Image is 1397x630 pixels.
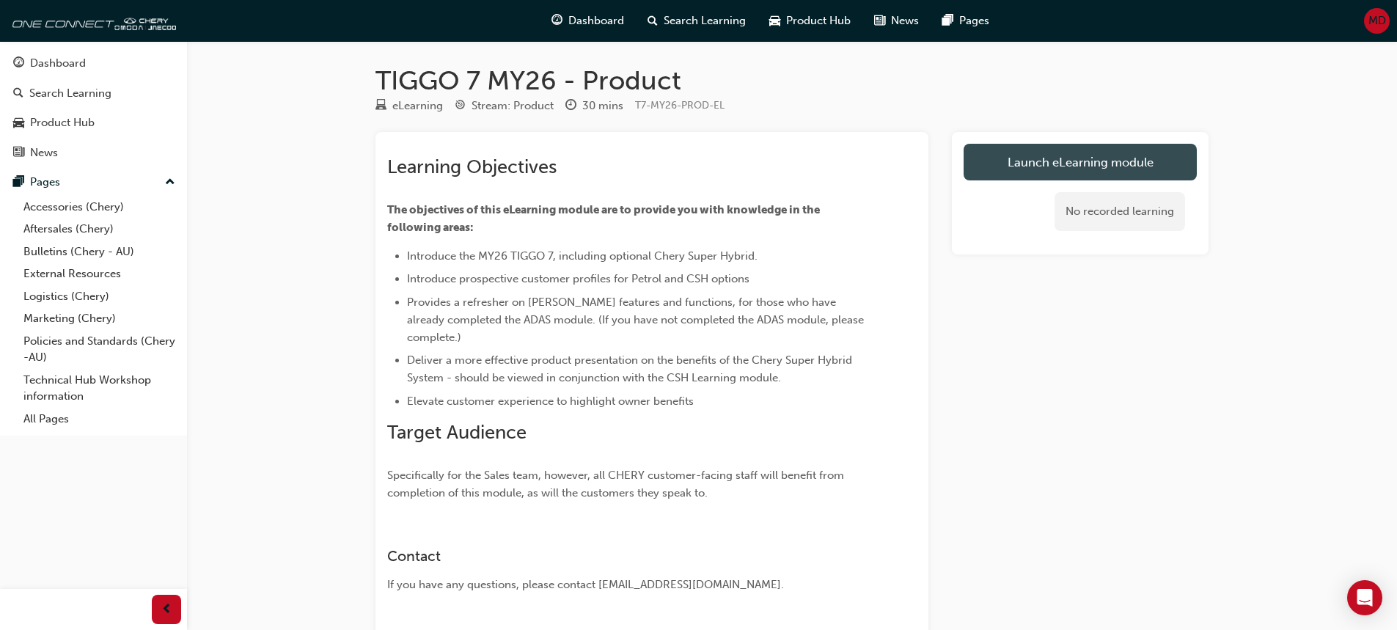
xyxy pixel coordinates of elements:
[407,296,867,344] span: Provides a refresher on [PERSON_NAME] features and functions, for those who have already complete...
[455,97,554,115] div: Stream
[862,6,931,36] a: news-iconNews
[387,576,864,593] div: If you have any questions, please contact [EMAIL_ADDRESS][DOMAIN_NAME].
[29,85,111,102] div: Search Learning
[407,272,749,285] span: Introduce prospective customer profiles for Petrol and CSH options
[18,369,181,408] a: Technical Hub Workshop information
[551,12,562,30] span: guage-icon
[1368,12,1386,29] span: MD
[1364,8,1390,34] button: MD
[6,169,181,196] button: Pages
[565,97,623,115] div: Duration
[786,12,851,29] span: Product Hub
[387,203,822,234] span: The objectives of this eLearning module are to provide you with knowledge in the following areas:
[6,139,181,166] a: News
[931,6,1001,36] a: pages-iconPages
[636,6,758,36] a: search-iconSearch Learning
[6,109,181,136] a: Product Hub
[407,395,694,408] span: Elevate customer experience to highlight owner benefits
[13,117,24,130] span: car-icon
[18,218,181,241] a: Aftersales (Chery)
[964,144,1197,180] a: Launch eLearning module
[13,147,24,160] span: news-icon
[387,421,527,444] span: Target Audience
[30,55,86,72] div: Dashboard
[874,12,885,30] span: news-icon
[392,98,443,114] div: eLearning
[387,548,864,565] h3: Contact
[565,100,576,113] span: clock-icon
[375,65,1209,97] h1: TIGGO 7 MY26 - Product
[165,173,175,192] span: up-icon
[18,330,181,369] a: Policies and Standards (Chery -AU)
[568,12,624,29] span: Dashboard
[1055,192,1185,231] div: No recorded learning
[30,144,58,161] div: News
[648,12,658,30] span: search-icon
[161,601,172,619] span: prev-icon
[18,196,181,219] a: Accessories (Chery)
[13,176,24,189] span: pages-icon
[18,263,181,285] a: External Resources
[758,6,862,36] a: car-iconProduct Hub
[540,6,636,36] a: guage-iconDashboard
[455,100,466,113] span: target-icon
[387,155,557,178] span: Learning Objectives
[959,12,989,29] span: Pages
[6,50,181,77] a: Dashboard
[1347,580,1382,615] div: Open Intercom Messenger
[891,12,919,29] span: News
[582,98,623,114] div: 30 mins
[6,80,181,107] a: Search Learning
[13,57,24,70] span: guage-icon
[18,285,181,308] a: Logistics (Chery)
[30,174,60,191] div: Pages
[7,6,176,35] img: oneconnect
[18,408,181,431] a: All Pages
[30,114,95,131] div: Product Hub
[769,12,780,30] span: car-icon
[18,241,181,263] a: Bulletins (Chery - AU)
[375,100,386,113] span: learningResourceType_ELEARNING-icon
[407,354,855,384] span: Deliver a more effective product presentation on the benefits of the Chery Super Hybrid System - ...
[635,99,725,111] span: Learning resource code
[6,47,181,169] button: DashboardSearch LearningProduct HubNews
[13,87,23,100] span: search-icon
[407,249,758,263] span: Introduce the MY26 TIGGO 7, including optional Chery Super Hybrid.
[942,12,953,30] span: pages-icon
[472,98,554,114] div: Stream: Product
[664,12,746,29] span: Search Learning
[375,97,443,115] div: Type
[18,307,181,330] a: Marketing (Chery)
[387,469,847,499] span: Specifically for the Sales team, however, all CHERY customer-facing staff will benefit from compl...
